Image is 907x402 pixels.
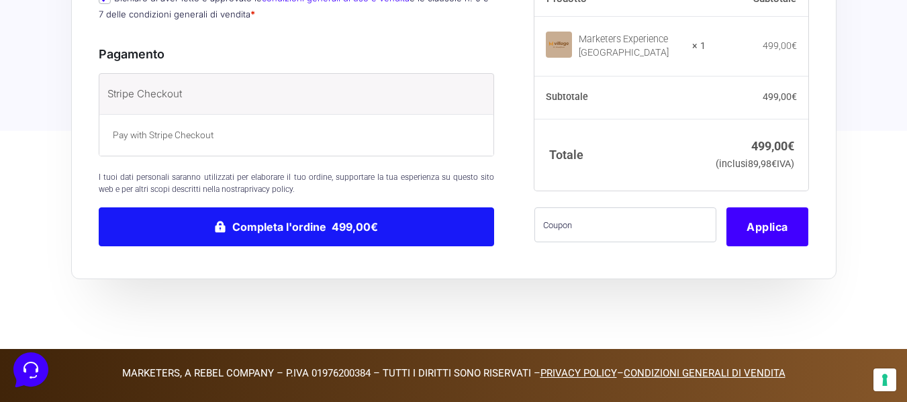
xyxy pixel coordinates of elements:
h3: Pagamento [99,45,495,63]
bdi: 499,00 [763,92,797,103]
button: Completa l'ordine 499,00€ [99,207,495,246]
img: Marketers Experience Village Roulette [546,32,572,58]
span: Le tue conversazioni [21,54,114,64]
p: Messaggi [116,297,152,309]
button: Applica [726,207,808,246]
input: Coupon [534,207,716,242]
p: Home [40,297,63,309]
bdi: 499,00 [751,139,794,153]
a: CONDIZIONI GENERALI DI VENDITA [624,367,785,379]
button: Inizia una conversazione [21,113,247,140]
strong: × 1 [692,40,706,53]
th: Totale [534,119,706,191]
img: dark [21,75,48,102]
label: Stripe Checkout [107,84,448,104]
button: Aiuto [175,279,258,309]
div: Marketers Experience [GEOGRAPHIC_DATA] [579,33,683,60]
span: Inizia una conversazione [87,121,198,132]
span: € [787,139,794,153]
span: € [771,158,777,170]
input: Cerca un articolo... [30,195,220,209]
abbr: obbligatorio [250,9,255,19]
a: Apri Centro Assistenza [143,166,247,177]
img: dark [64,75,91,102]
button: Messaggi [93,279,176,309]
span: € [792,92,797,103]
p: Pay with Stripe Checkout [113,128,481,142]
p: I tuoi dati personali saranno utilizzati per elaborare il tuo ordine, supportare la tua esperienz... [99,171,495,195]
th: Subtotale [534,77,706,119]
span: € [792,40,797,51]
small: (inclusi IVA) [716,158,794,170]
span: 89,98 [748,158,777,170]
button: Home [11,279,93,309]
button: Le tue preferenze relative al consenso per le tecnologie di tracciamento [873,368,896,391]
bdi: 499,00 [763,40,797,51]
span: Trova una risposta [21,166,105,177]
iframe: Customerly Messenger Launcher [11,350,51,390]
h2: Ciao da Marketers 👋 [11,11,226,32]
a: privacy policy [244,185,293,194]
a: PRIVACY POLICY [540,367,617,379]
p: MARKETERS, A REBEL COMPANY – P.IVA 01976200384 – TUTTI I DIRITTI SONO RISERVATI – – [78,366,830,381]
p: Aiuto [207,297,226,309]
img: dark [43,75,70,102]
